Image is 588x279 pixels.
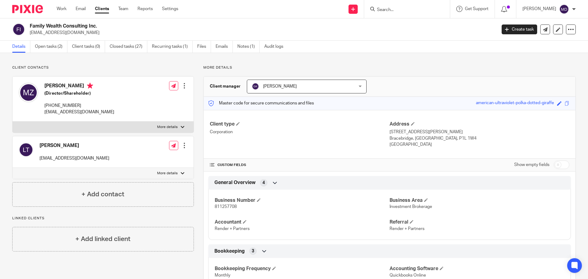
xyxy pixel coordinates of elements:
[81,190,124,199] h4: + Add contact
[19,83,38,102] img: svg%3E
[390,205,432,209] span: Investment Brokerage
[215,205,237,209] span: 811257708
[390,129,569,135] p: [STREET_ADDRESS][PERSON_NAME]
[390,273,426,277] span: Quickbooks Online
[263,84,297,89] span: [PERSON_NAME]
[19,142,33,157] img: svg%3E
[215,197,390,204] h4: Business Number
[35,41,67,53] a: Open tasks (2)
[210,129,390,135] p: Corporation
[118,6,128,12] a: Team
[252,248,254,254] span: 3
[72,41,105,53] a: Client tasks (0)
[237,41,260,53] a: Notes (1)
[559,4,569,14] img: svg%3E
[40,142,109,149] h4: [PERSON_NAME]
[215,266,390,272] h4: Bookkeeping Frequency
[44,90,114,96] h5: (Director/Shareholder)
[44,83,114,90] h4: [PERSON_NAME]
[138,6,153,12] a: Reports
[57,6,66,12] a: Work
[12,23,25,36] img: svg%3E
[476,100,554,107] div: american-ultraviolet-polka-dotted-giraffe
[215,273,230,277] span: Monthly
[95,6,109,12] a: Clients
[264,41,288,53] a: Audit logs
[197,41,211,53] a: Files
[214,248,245,254] span: Bookkeeping
[514,162,549,168] label: Show empty fields
[203,65,576,70] p: More details
[76,6,86,12] a: Email
[390,266,564,272] h4: Accounting Software
[162,6,178,12] a: Settings
[157,125,178,130] p: More details
[252,83,259,90] img: svg%3E
[12,41,30,53] a: Details
[12,216,194,221] p: Linked clients
[215,219,390,225] h4: Accountant
[522,6,556,12] p: [PERSON_NAME]
[12,65,194,70] p: Client contacts
[40,155,109,161] p: [EMAIL_ADDRESS][DOMAIN_NAME]
[110,41,147,53] a: Closed tasks (27)
[390,141,569,148] p: [GEOGRAPHIC_DATA]
[390,219,564,225] h4: Referral
[208,100,314,106] p: Master code for secure communications and files
[210,83,241,89] h3: Client manager
[210,121,390,127] h4: Client type
[75,234,130,244] h4: + Add linked client
[157,171,178,176] p: More details
[216,41,233,53] a: Emails
[390,227,424,231] span: Render + Partners
[214,179,255,186] span: General Overview
[262,180,265,186] span: 4
[44,109,114,115] p: [EMAIL_ADDRESS][DOMAIN_NAME]
[30,23,400,29] h2: Family Wealth Consulting Inc.
[502,25,537,34] a: Create task
[376,7,432,13] input: Search
[210,163,390,168] h4: CUSTOM FIELDS
[390,197,564,204] h4: Business Area
[87,83,93,89] i: Primary
[390,121,569,127] h4: Address
[152,41,193,53] a: Recurring tasks (1)
[465,7,488,11] span: Get Support
[215,227,250,231] span: Render + Partners
[12,5,43,13] img: Pixie
[30,30,492,36] p: [EMAIL_ADDRESS][DOMAIN_NAME]
[44,103,114,109] p: [PHONE_NUMBER]
[390,135,569,141] p: Bracebridge, [GEOGRAPHIC_DATA], P1L 1W4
